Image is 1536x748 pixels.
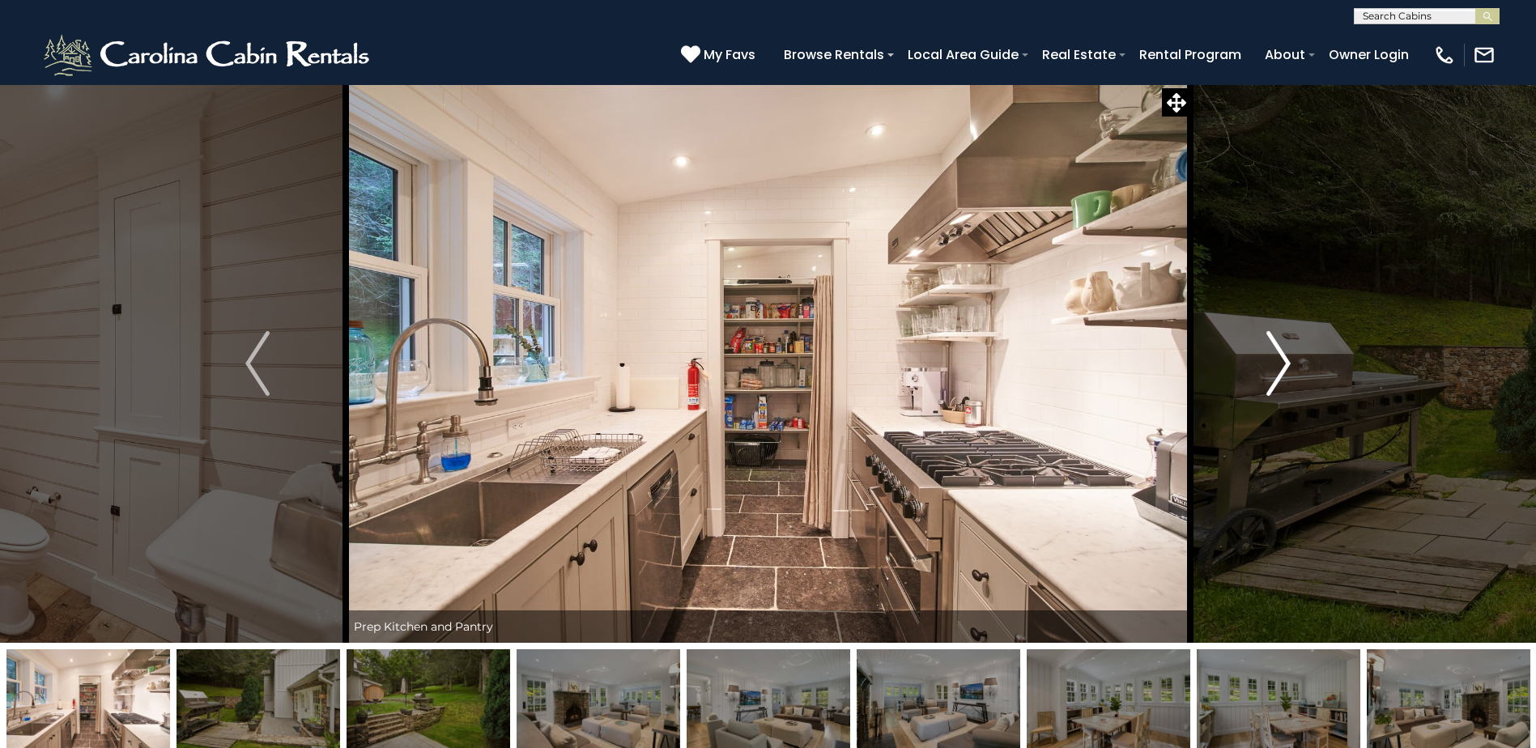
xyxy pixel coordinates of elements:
[1257,40,1313,69] a: About
[1190,84,1367,643] button: Next
[681,45,759,66] a: My Favs
[704,45,755,65] span: My Favs
[1266,331,1291,396] img: arrow
[1321,40,1417,69] a: Owner Login
[1034,40,1124,69] a: Real Estate
[1473,44,1496,66] img: mail-regular-white.png
[900,40,1027,69] a: Local Area Guide
[346,610,1190,643] div: Prep Kitchen and Pantry
[776,40,892,69] a: Browse Rentals
[245,331,270,396] img: arrow
[169,84,346,643] button: Previous
[1433,44,1456,66] img: phone-regular-white.png
[1131,40,1249,69] a: Rental Program
[40,31,377,79] img: White-1-2.png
